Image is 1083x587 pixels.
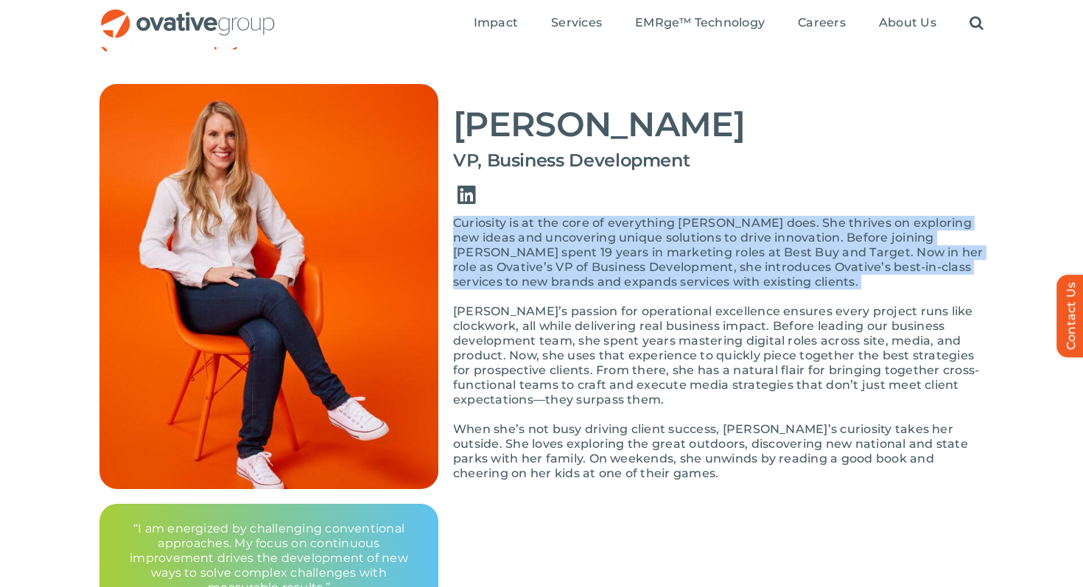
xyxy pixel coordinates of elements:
[798,15,846,30] span: Careers
[99,7,276,21] a: OG_Full_horizontal_RGB
[453,216,984,289] p: Curiosity is at the core of everything [PERSON_NAME] does. She thrives on exploring new ideas and...
[551,15,602,32] a: Services
[970,15,984,32] a: Search
[635,15,765,30] span: EMRge™ Technology
[99,84,438,489] img: Bio – Jen
[453,304,984,407] p: [PERSON_NAME]’s passion for operational excellence ensures every project runs like clockwork, all...
[446,175,487,216] a: Link to https://www.linkedin.com/in/jenalcott/
[879,15,936,32] a: About Us
[474,15,518,32] a: Impact
[474,15,518,30] span: Impact
[879,15,936,30] span: About Us
[635,15,765,32] a: EMRge™ Technology
[798,15,846,32] a: Careers
[453,106,984,143] h2: [PERSON_NAME]
[551,15,602,30] span: Services
[453,150,984,171] h4: VP, Business Development
[453,422,984,481] p: When she’s not busy driving client success, [PERSON_NAME]’s curiosity takes her outside. She love...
